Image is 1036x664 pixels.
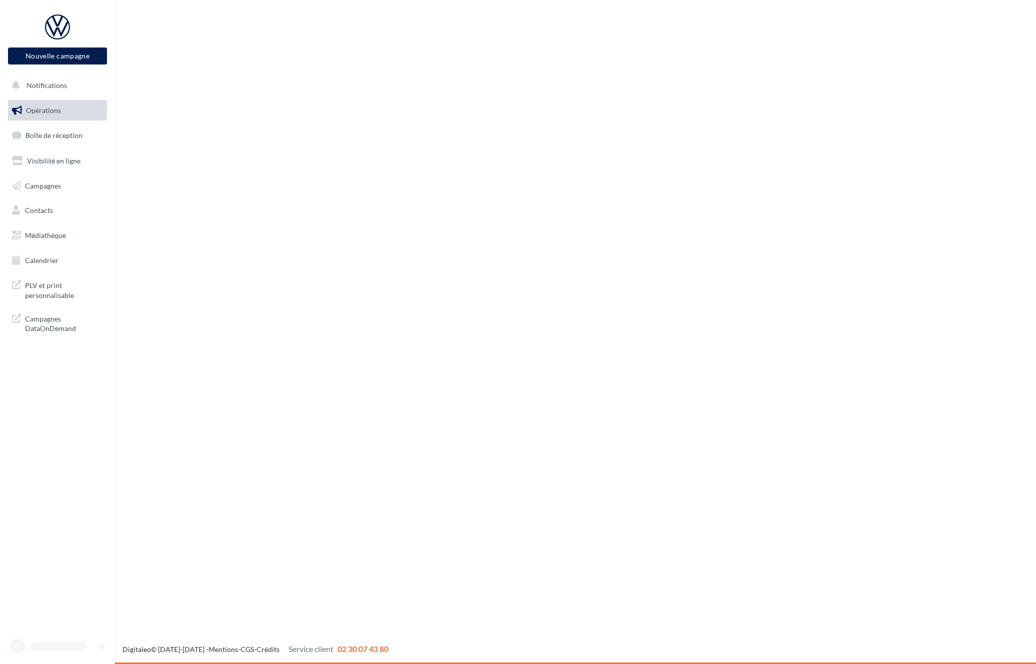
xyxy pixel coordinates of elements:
[256,645,279,653] a: Crédits
[288,644,333,653] span: Service client
[240,645,254,653] a: CGS
[122,645,151,653] a: Digitaleo
[6,308,109,337] a: Campagnes DataOnDemand
[26,106,61,114] span: Opérations
[25,206,53,214] span: Contacts
[26,81,67,89] span: Notifications
[6,100,109,121] a: Opérations
[25,312,103,333] span: Campagnes DataOnDemand
[25,131,82,139] span: Boîte de réception
[122,645,388,653] span: © [DATE]-[DATE] - - -
[337,644,388,653] span: 02 30 07 43 80
[6,124,109,146] a: Boîte de réception
[6,200,109,221] a: Contacts
[6,250,109,271] a: Calendrier
[6,225,109,246] a: Médiathèque
[6,274,109,304] a: PLV et print personnalisable
[6,175,109,196] a: Campagnes
[27,156,80,165] span: Visibilité en ligne
[25,231,66,239] span: Médiathèque
[25,278,103,300] span: PLV et print personnalisable
[25,256,58,264] span: Calendrier
[8,47,107,64] button: Nouvelle campagne
[6,150,109,171] a: Visibilité en ligne
[25,181,61,189] span: Campagnes
[208,645,238,653] a: Mentions
[6,75,105,96] button: Notifications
